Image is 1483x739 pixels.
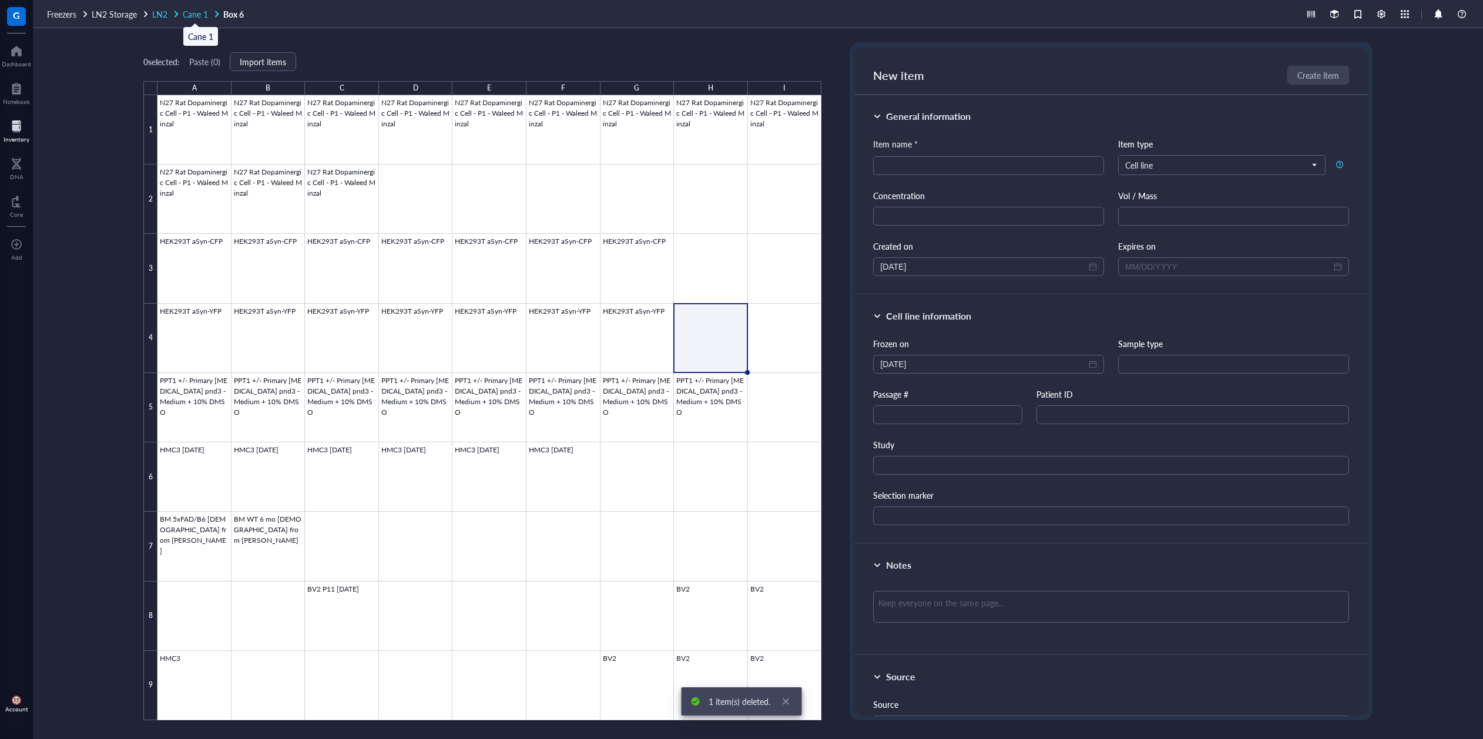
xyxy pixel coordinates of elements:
[880,358,1086,371] input: Select date
[1118,137,1349,150] div: Item type
[782,697,790,706] span: close
[223,9,246,19] a: Box 6
[143,95,157,164] div: 1
[1118,240,1349,253] div: Expires on
[783,80,785,96] div: I
[873,189,1104,202] div: Concentration
[886,309,971,323] div: Cell line information
[192,80,197,96] div: A
[189,52,220,71] button: Paste (0)
[5,706,28,713] div: Account
[10,192,23,218] a: Core
[47,8,76,20] span: Freezers
[2,42,31,68] a: Dashboard
[1036,388,1349,401] div: Patient ID
[183,8,208,20] span: Cane 1
[340,80,344,96] div: C
[10,154,24,180] a: DNA
[873,137,918,150] div: Item name
[886,670,915,684] div: Source
[561,80,565,96] div: F
[873,337,1104,350] div: Frozen on
[634,80,639,96] div: G
[873,388,1022,401] div: Passage #
[143,651,157,720] div: 9
[10,173,24,180] div: DNA
[188,30,213,43] div: Cane 1
[92,9,150,19] a: LN2 Storage
[1125,260,1331,273] input: MM/DD/YYYY
[143,582,157,651] div: 8
[873,489,1348,502] div: Selection marker
[47,9,89,19] a: Freezers
[4,136,29,143] div: Inventory
[1118,189,1349,202] div: Vol / Mass
[2,61,31,68] div: Dashboard
[886,558,911,572] div: Notes
[143,55,180,68] div: 0 selected:
[143,512,157,581] div: 7
[12,696,21,705] img: 5d3a41d7-b5b4-42d2-8097-bb9912150ea2.jpeg
[143,304,157,373] div: 4
[4,117,29,143] a: Inventory
[92,8,137,20] span: LN2 Storage
[880,260,1086,273] input: MM/DD/YYYY
[873,438,1348,451] div: Study
[3,79,30,105] a: Notebook
[1118,337,1349,350] div: Sample type
[143,442,157,512] div: 6
[10,211,23,218] div: Core
[11,254,22,261] div: Add
[152,9,221,19] a: LN2Cane 1
[13,8,20,22] span: G
[487,80,491,96] div: E
[143,234,157,303] div: 3
[1125,160,1316,170] span: Cell line
[3,98,30,105] div: Notebook
[230,52,296,71] button: Import items
[709,695,770,708] div: 1 item(s) deleted.
[873,67,924,83] span: New item
[708,80,713,96] div: H
[780,695,793,708] a: Close
[152,8,167,20] span: LN2
[873,240,1104,253] div: Created on
[413,80,418,96] div: D
[143,164,157,234] div: 2
[873,698,1348,711] div: Source
[143,373,157,442] div: 5
[266,80,270,96] div: B
[240,57,286,66] span: Import items
[886,109,971,123] div: General information
[1287,66,1349,85] button: Create item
